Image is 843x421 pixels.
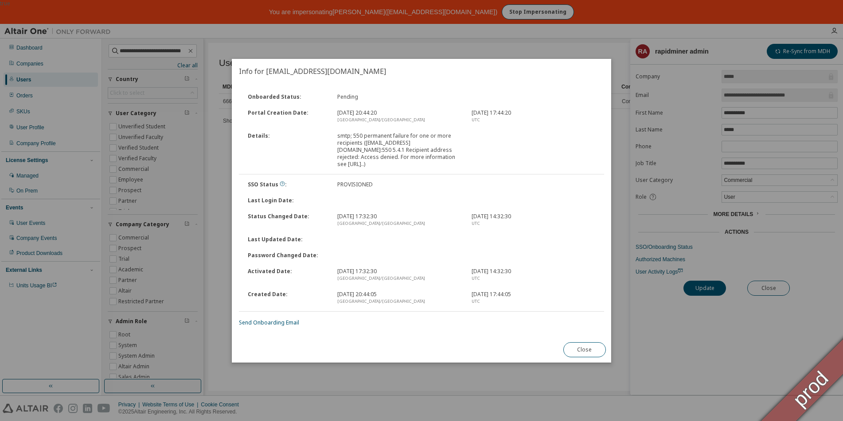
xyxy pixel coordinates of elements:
div: [DATE] 17:44:20 [466,109,601,124]
div: [GEOGRAPHIC_DATA]/[GEOGRAPHIC_DATA] [337,275,461,282]
div: Last Login Date : [242,197,332,204]
div: [DATE] 20:44:20 [332,109,466,124]
div: [DATE] 17:32:30 [332,268,466,282]
h2: Info for [EMAIL_ADDRESS][DOMAIN_NAME] [232,59,611,84]
div: Created Date : [242,291,332,305]
div: Password Changed Date : [242,252,332,259]
div: [DATE] 14:32:30 [466,213,601,227]
div: Activated Date : [242,268,332,282]
div: SSO Status : [242,181,332,188]
div: smtp; 550 permanent failure for one or more recipients ([EMAIL_ADDRESS][DOMAIN_NAME]:550 5.4.1 Re... [332,132,466,168]
div: [DATE] 17:32:30 [332,213,466,227]
div: [GEOGRAPHIC_DATA]/[GEOGRAPHIC_DATA] [337,116,461,124]
div: PROVISIONED [332,181,466,188]
div: [GEOGRAPHIC_DATA]/[GEOGRAPHIC_DATA] [337,298,461,305]
div: UTC [472,220,595,227]
div: Status Changed Date : [242,213,332,227]
div: UTC [472,116,595,124]
div: [DATE] 17:44:05 [466,291,601,305]
div: UTC [472,275,595,282]
div: Onboarded Status : [242,93,332,100]
div: Details : [242,132,332,168]
div: UTC [472,298,595,305]
div: Last Updated Date : [242,236,332,243]
div: [DATE] 20:44:05 [332,291,466,305]
div: Portal Creation Date : [242,109,332,124]
button: Close [563,342,606,357]
div: [GEOGRAPHIC_DATA]/[GEOGRAPHIC_DATA] [337,220,461,227]
a: Send Onboarding Email [239,319,299,326]
div: Pending [332,93,466,100]
div: [DATE] 14:32:30 [466,268,601,282]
